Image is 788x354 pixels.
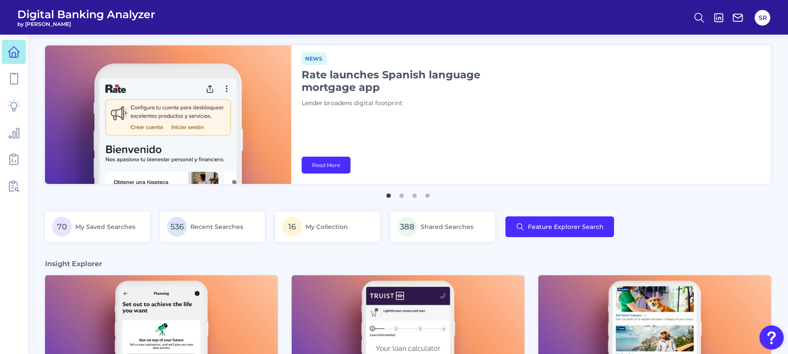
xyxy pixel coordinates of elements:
[423,189,432,198] button: 4
[17,21,155,27] span: by [PERSON_NAME]
[282,217,302,237] span: 16
[17,8,155,21] span: Digital Banking Analyzer
[505,216,614,237] button: Feature Explorer Search
[302,52,327,65] span: News
[302,54,327,62] a: News
[302,157,351,174] a: Read More
[75,223,135,231] span: My Saved Searches
[397,217,417,237] span: 388
[45,212,150,242] a: 70My Saved Searches
[45,259,102,268] h3: Insight Explorer
[759,325,784,350] button: Open Resource Center
[384,189,393,198] button: 1
[306,223,348,231] span: My Collection
[528,223,604,230] span: Feature Explorer Search
[397,189,406,198] button: 2
[167,217,187,237] span: 536
[410,189,419,198] button: 3
[45,45,291,184] img: bannerImg
[275,212,380,242] a: 16My Collection
[390,212,495,242] a: 388Shared Searches
[302,99,518,108] p: Lender broadens digital footprint
[52,217,72,237] span: 70
[190,223,243,231] span: Recent Searches
[421,223,473,231] span: Shared Searches
[302,68,518,93] h1: Rate launches Spanish language mortgage app
[160,212,265,242] a: 536Recent Searches
[755,10,770,26] button: SR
